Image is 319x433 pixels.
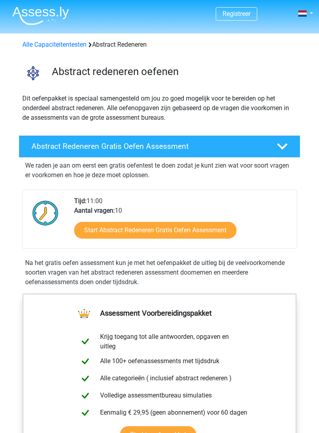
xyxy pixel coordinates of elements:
div: 11:00 10 [68,196,296,248]
a: Registreer [223,10,250,18]
img: Assessly [12,6,69,25]
a: Start Abstract Redeneren Gratis Oefen Assessment [74,222,236,239]
img: Klok [29,196,62,229]
b: Aantal vragen: [74,207,115,214]
img: abstract redeneren [19,59,47,87]
p: Dit oefenpakket is speciaal samengesteld om jou zo goed mogelijk voor te bereiden op het onderdee... [22,94,297,123]
div: Na het gratis oefen assessment kun je met het oefenpakket de uitleg bij de veelvoorkomende soorte... [22,258,297,287]
h3: Abstract redeneren oefenen [52,65,294,78]
b: Tijd: [74,197,87,205]
a: Alle Capaciteitentesten [22,41,87,48]
a: Abstract Redeneren Gratis Oefen Assessment [16,135,303,158]
h4: Abstract Redeneren Gratis Oefen Assessment [32,142,265,151]
div: Abstract Redeneren [19,40,300,49]
p: We raden je aan om eerst een gratis oefentest te doen zodat je kunt zien wat voor soort vragen er... [25,161,294,180]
